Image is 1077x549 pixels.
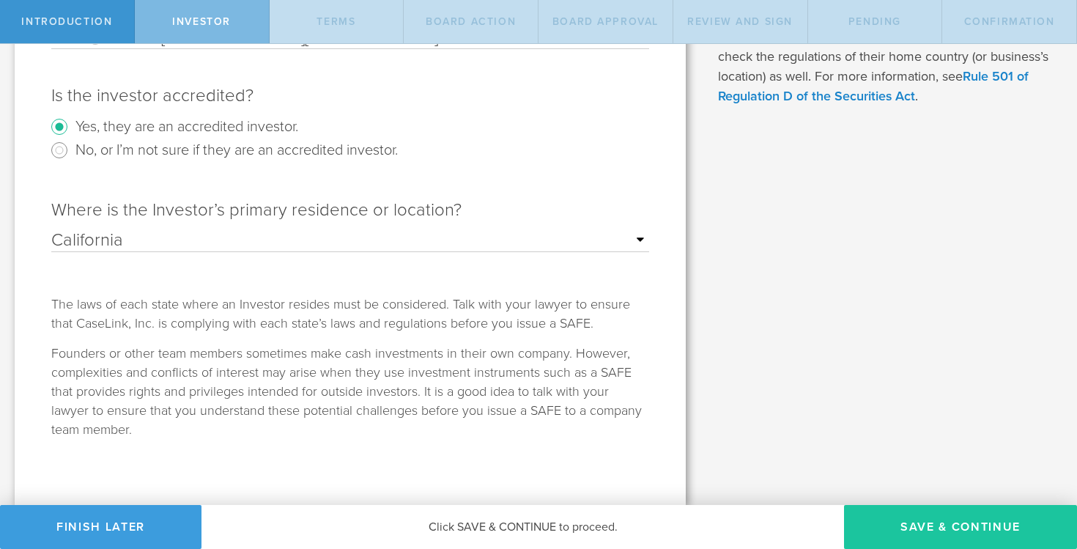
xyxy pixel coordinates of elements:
span: Confirmation [964,15,1055,28]
span: Board Action [426,15,516,28]
div: Founders or other team members sometimes make cash investments in their own company. However, com... [51,344,649,439]
span: Review and Sign [687,15,793,28]
span: Pending [848,15,901,28]
button: Save & Continue [844,505,1077,549]
div: Where is the Investor’s primary residence or location? [51,199,649,222]
label: No, or I’m not sure if they are an accredited investor. [75,139,398,160]
span: Board Approval [552,15,659,28]
iframe: Chat Widget [1004,435,1077,505]
span: terms [317,15,355,28]
a: Rule 501 of Regulation D of the Securities Act [718,68,1029,104]
div: Is the investor accredited? [51,84,649,108]
radio: No, or I’m not sure if they are an accredited investor. [51,139,649,162]
label: Yes, they are an accredited investor. [75,115,298,136]
span: Introduction [21,15,112,28]
div: Click SAVE & CONTINUE to proceed. [201,505,844,549]
div: The laws of each state where an Investor resides must be considered. Talk with your lawyer to ens... [51,295,649,333]
span: Investor [172,15,231,28]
